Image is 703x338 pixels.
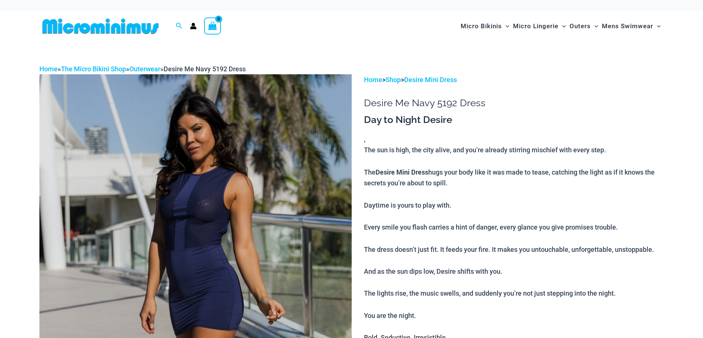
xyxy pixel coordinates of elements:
[404,76,457,84] a: Desire Mini Dress
[602,17,653,36] span: Mens Swimwear
[364,97,664,109] h1: Desire Me Navy 5192 Dress
[129,65,160,73] a: Outerwear
[386,76,401,84] a: Shop
[459,15,511,38] a: Micro BikinisMenu ToggleMenu Toggle
[511,15,568,38] a: Micro LingerieMenu ToggleMenu Toggle
[600,15,662,38] a: Mens SwimwearMenu ToggleMenu Toggle
[39,18,162,35] img: MM SHOP LOGO FLAT
[591,17,598,36] span: Menu Toggle
[204,17,221,35] a: View Shopping Cart, empty
[364,74,664,85] p: > >
[502,17,509,36] span: Menu Toggle
[39,65,246,73] span: » » »
[653,17,661,36] span: Menu Toggle
[558,17,566,36] span: Menu Toggle
[39,65,58,73] a: Home
[176,22,183,31] a: Search icon link
[513,17,558,36] span: Micro Lingerie
[568,15,600,38] a: OutersMenu ToggleMenu Toggle
[364,114,664,126] h3: Day to Night Desire
[461,17,502,36] span: Micro Bikinis
[364,76,382,84] a: Home
[458,14,664,39] nav: Site Navigation
[164,65,246,73] span: Desire Me Navy 5192 Dress
[570,17,591,36] span: Outers
[61,65,126,73] a: The Micro Bikini Shop
[190,23,197,29] a: Account icon link
[375,168,428,176] b: Desire Mini Dress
